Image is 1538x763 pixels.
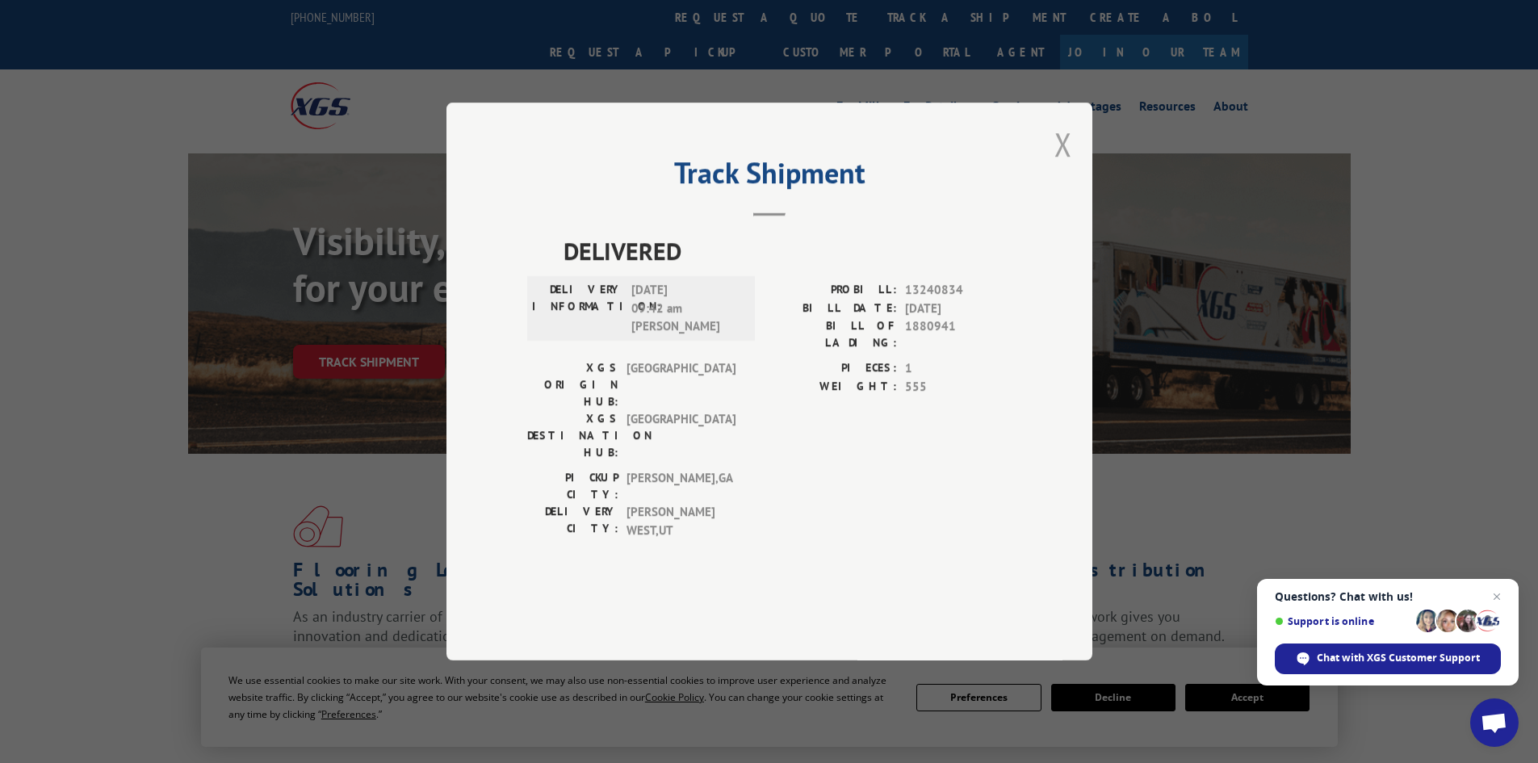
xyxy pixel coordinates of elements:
[527,410,618,461] label: XGS DESTINATION HUB:
[905,300,1012,318] span: [DATE]
[769,281,897,300] label: PROBILL:
[769,317,897,351] label: BILL OF LADING:
[627,469,735,503] span: [PERSON_NAME] , GA
[1470,698,1519,747] div: Open chat
[905,317,1012,351] span: 1880941
[527,359,618,410] label: XGS ORIGIN HUB:
[905,281,1012,300] span: 13240834
[1275,644,1501,674] div: Chat with XGS Customer Support
[631,281,740,336] span: [DATE] 09:42 am [PERSON_NAME]
[1487,587,1507,606] span: Close chat
[527,503,618,539] label: DELIVERY CITY:
[769,300,897,318] label: BILL DATE:
[905,378,1012,396] span: 555
[527,469,618,503] label: PICKUP CITY:
[627,359,735,410] span: [GEOGRAPHIC_DATA]
[1275,615,1410,627] span: Support is online
[905,359,1012,378] span: 1
[627,410,735,461] span: [GEOGRAPHIC_DATA]
[1275,590,1501,603] span: Questions? Chat with us!
[627,503,735,539] span: [PERSON_NAME] WEST , UT
[1317,651,1480,665] span: Chat with XGS Customer Support
[769,359,897,378] label: PIECES:
[527,161,1012,192] h2: Track Shipment
[1054,123,1072,166] button: Close modal
[532,281,623,336] label: DELIVERY INFORMATION:
[769,378,897,396] label: WEIGHT:
[564,233,1012,269] span: DELIVERED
